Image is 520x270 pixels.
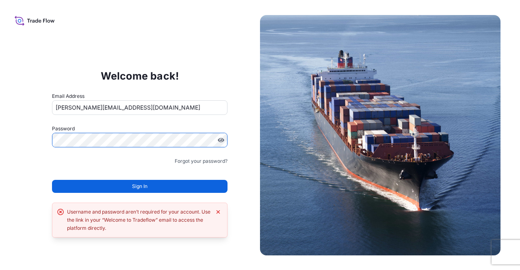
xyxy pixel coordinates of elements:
[52,100,228,115] input: example@gmail.com
[214,208,222,216] button: Dismiss error
[175,157,227,165] a: Forgot your password?
[101,69,179,82] p: Welcome back!
[132,182,147,190] span: Sign In
[52,125,228,133] label: Password
[260,15,500,255] img: Ship illustration
[218,137,224,143] button: Show password
[52,92,84,100] label: Email Address
[52,180,228,193] button: Sign In
[67,208,211,232] div: Username and password aren’t required for your account. Use the link in your “Welcome to Tradeflo...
